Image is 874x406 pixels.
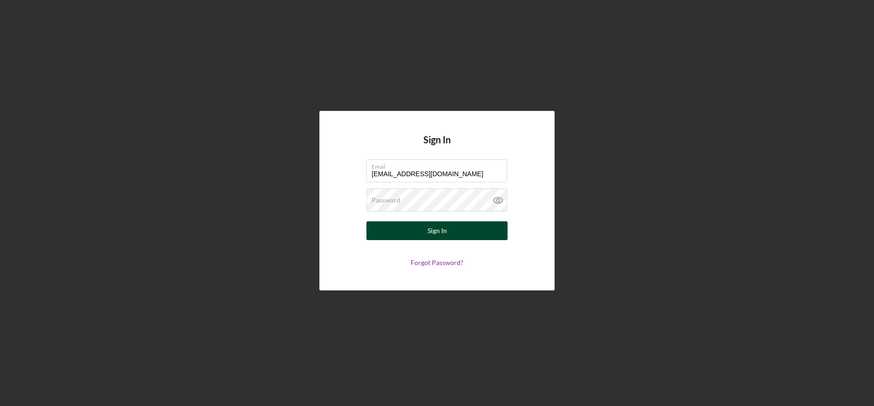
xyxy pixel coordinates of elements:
div: Sign In [428,221,447,240]
a: Forgot Password? [411,258,463,266]
button: Sign In [366,221,508,240]
label: Password [372,196,400,204]
label: Email [372,160,507,170]
h4: Sign In [423,134,451,159]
